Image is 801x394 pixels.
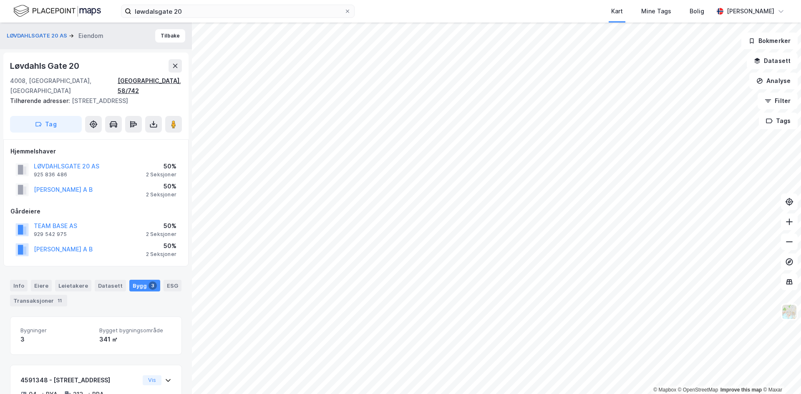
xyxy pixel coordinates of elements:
[759,113,798,129] button: Tags
[759,354,801,394] div: Kontrollprogram for chat
[759,354,801,394] iframe: Chat Widget
[129,280,160,291] div: Bygg
[10,116,82,133] button: Tag
[690,6,704,16] div: Bolig
[10,206,181,216] div: Gårdeiere
[758,93,798,109] button: Filter
[34,171,67,178] div: 925 836 486
[720,387,762,393] a: Improve this map
[146,161,176,171] div: 50%
[641,6,671,16] div: Mine Tags
[146,221,176,231] div: 50%
[20,327,93,334] span: Bygninger
[164,280,181,291] div: ESG
[10,96,175,106] div: [STREET_ADDRESS]
[95,280,126,291] div: Datasett
[55,296,64,305] div: 11
[10,59,81,73] div: Løvdahls Gate 20
[118,76,182,96] div: [GEOGRAPHIC_DATA], 58/742
[20,334,93,344] div: 3
[146,251,176,258] div: 2 Seksjoner
[31,280,52,291] div: Eiere
[146,191,176,198] div: 2 Seksjoner
[131,5,344,18] input: Søk på adresse, matrikkel, gårdeiere, leietakere eller personer
[146,241,176,251] div: 50%
[747,53,798,69] button: Datasett
[10,76,118,96] div: 4008, [GEOGRAPHIC_DATA], [GEOGRAPHIC_DATA]
[55,280,91,291] div: Leietakere
[143,375,161,385] button: Vis
[727,6,774,16] div: [PERSON_NAME]
[10,97,72,104] span: Tilhørende adresser:
[741,33,798,49] button: Bokmerker
[146,171,176,178] div: 2 Seksjoner
[34,231,67,238] div: 929 542 975
[749,73,798,89] button: Analyse
[7,32,69,40] button: LØVDAHLSGATE 20 AS
[781,304,797,320] img: Z
[146,231,176,238] div: 2 Seksjoner
[13,4,101,18] img: logo.f888ab2527a4732fd821a326f86c7f29.svg
[149,281,157,290] div: 3
[10,295,67,306] div: Transaksjoner
[146,181,176,191] div: 50%
[611,6,623,16] div: Kart
[653,387,676,393] a: Mapbox
[78,31,103,41] div: Eiendom
[99,334,171,344] div: 341 ㎡
[10,146,181,156] div: Hjemmelshaver
[678,387,718,393] a: OpenStreetMap
[155,29,185,43] button: Tilbake
[10,280,28,291] div: Info
[20,375,139,385] div: 4591348 - [STREET_ADDRESS]
[99,327,171,334] span: Bygget bygningsområde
